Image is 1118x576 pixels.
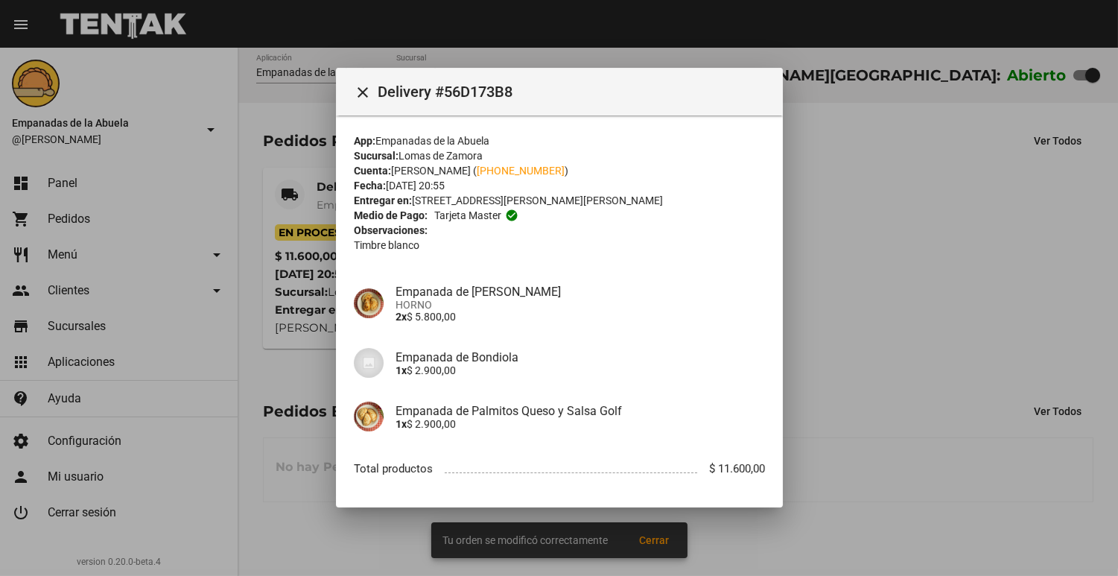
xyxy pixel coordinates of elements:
[354,84,372,102] mat-icon: Cerrar
[396,311,407,323] b: 2x
[354,180,386,192] strong: Fecha:
[354,163,765,178] div: [PERSON_NAME] ( )
[354,224,428,236] strong: Observaciones:
[354,483,765,510] li: Total $ 11.600,00
[396,364,407,376] b: 1x
[354,238,765,253] p: Timbre blanco
[396,311,765,323] p: $ 5.800,00
[396,404,765,418] h4: Empanada de Palmitos Queso y Salsa Golf
[354,402,384,431] img: 23889947-f116-4e8f-977b-138207bb6e24.jpg
[477,165,565,177] a: [PHONE_NUMBER]
[396,299,765,311] span: HORNO
[354,193,765,208] div: [STREET_ADDRESS][PERSON_NAME][PERSON_NAME]
[354,135,375,147] strong: App:
[354,178,765,193] div: [DATE] 20:55
[433,208,501,223] span: Tarjeta master
[354,150,398,162] strong: Sucursal:
[354,133,765,148] div: Empanadas de la Abuela
[354,455,765,483] li: Total productos $ 11.600,00
[354,194,412,206] strong: Entregar en:
[378,80,771,104] span: Delivery #56D173B8
[396,285,765,299] h4: Empanada de [PERSON_NAME]
[396,350,765,364] h4: Empanada de Bondiola
[396,364,765,376] p: $ 2.900,00
[354,165,391,177] strong: Cuenta:
[354,348,384,378] img: 07c47add-75b0-4ce5-9aba-194f44787723.jpg
[354,208,428,223] strong: Medio de Pago:
[354,288,384,318] img: f753fea7-0f09-41b3-9a9e-ddb84fc3b359.jpg
[504,209,518,222] mat-icon: check_circle
[348,77,378,107] button: Cerrar
[354,148,765,163] div: Lomas de Zamora
[396,418,765,430] p: $ 2.900,00
[396,418,407,430] b: 1x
